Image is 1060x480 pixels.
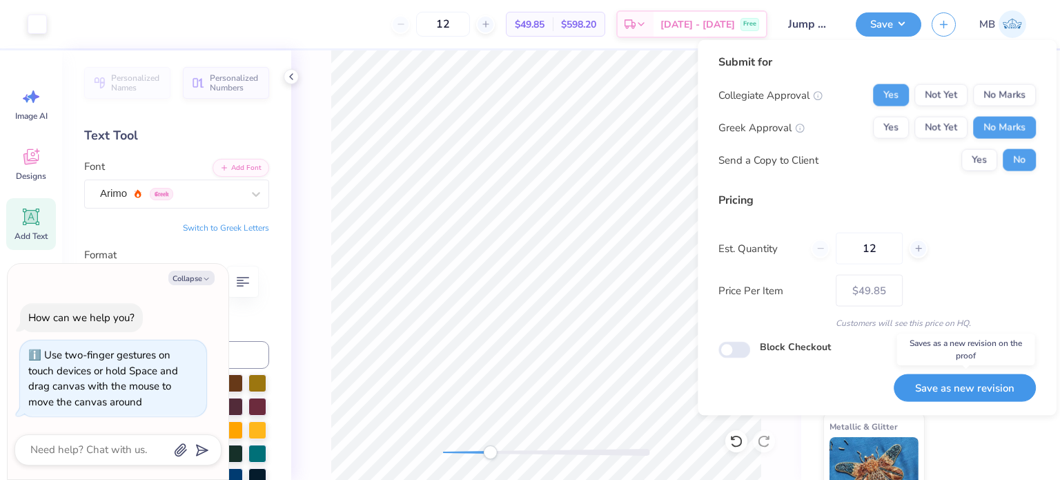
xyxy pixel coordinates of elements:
[416,12,470,37] input: – –
[210,73,261,93] span: Personalized Numbers
[483,445,497,459] div: Accessibility label
[14,231,48,242] span: Add Text
[111,73,162,93] span: Personalized Names
[856,12,921,37] button: Save
[213,159,269,177] button: Add Font
[897,334,1035,365] div: Saves as a new revision on the proof
[718,54,1036,70] div: Submit for
[16,171,46,182] span: Designs
[973,117,1036,139] button: No Marks
[894,374,1036,402] button: Save as new revision
[979,17,995,32] span: MB
[515,17,544,32] span: $49.85
[873,117,909,139] button: Yes
[973,84,1036,106] button: No Marks
[961,149,997,171] button: Yes
[28,311,135,325] div: How can we help you?
[830,419,898,434] span: Metallic & Glitter
[561,17,596,32] span: $598.20
[718,192,1036,209] div: Pricing
[183,222,269,233] button: Switch to Greek Letters
[760,340,831,354] label: Block Checkout
[28,348,178,409] div: Use two-finger gestures on touch devices or hold Space and drag canvas with the mouse to move the...
[999,10,1026,38] img: Marianne Bagtang
[84,67,170,99] button: Personalized Names
[1003,149,1036,171] button: No
[168,271,215,285] button: Collapse
[778,10,845,38] input: Untitled Design
[718,317,1036,329] div: Customers will see this price on HQ.
[914,84,968,106] button: Not Yet
[718,152,818,168] div: Send a Copy to Client
[718,119,805,135] div: Greek Approval
[183,67,269,99] button: Personalized Numbers
[15,111,48,122] span: Image AI
[836,233,903,265] input: – –
[84,159,105,175] label: Font
[660,17,735,32] span: [DATE] - [DATE]
[718,240,801,256] label: Est. Quantity
[743,19,756,29] span: Free
[873,84,909,106] button: Yes
[914,117,968,139] button: Not Yet
[973,10,1032,38] a: MB
[718,87,823,103] div: Collegiate Approval
[718,282,825,298] label: Price Per Item
[84,126,269,145] div: Text Tool
[84,247,269,263] label: Format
